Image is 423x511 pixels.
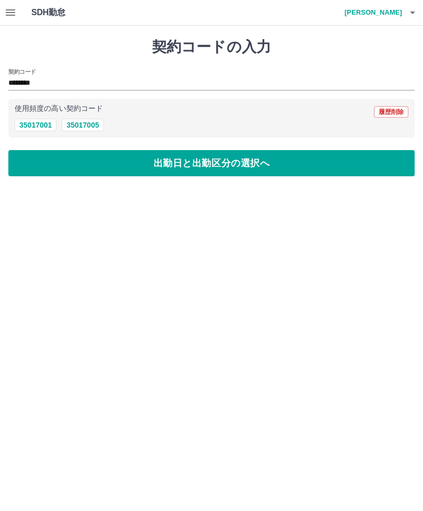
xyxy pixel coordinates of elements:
[8,150,415,176] button: 出勤日と出勤区分の選択へ
[374,106,408,118] button: 履歴削除
[62,119,103,131] button: 35017005
[15,119,56,131] button: 35017001
[15,105,103,112] p: 使用頻度の高い契約コード
[8,67,36,76] h2: 契約コード
[8,38,415,56] h1: 契約コードの入力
